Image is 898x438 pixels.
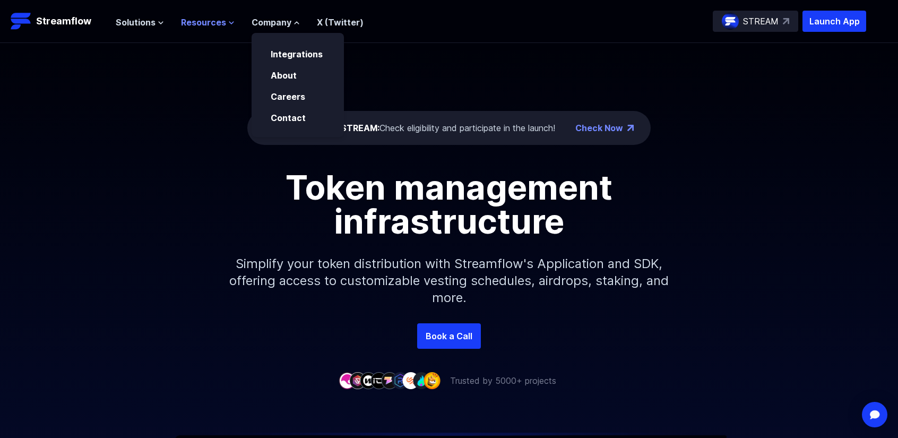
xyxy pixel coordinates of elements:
[862,402,887,427] div: Open Intercom Messenger
[252,16,300,29] button: Company
[286,122,555,134] div: Check eligibility and participate in the launch!
[339,372,356,389] img: company-1
[360,372,377,389] img: company-3
[317,17,364,28] a: X (Twitter)
[722,13,739,30] img: streamflow-logo-circle.png
[627,125,634,131] img: top-right-arrow.png
[417,323,481,349] a: Book a Call
[252,16,291,29] span: Company
[450,374,556,387] p: Trusted by 5000+ projects
[349,372,366,389] img: company-2
[116,16,164,29] button: Solutions
[783,18,789,24] img: top-right-arrow.svg
[271,91,305,102] a: Careers
[413,372,430,389] img: company-8
[402,372,419,389] img: company-7
[713,11,798,32] a: STREAM
[802,11,866,32] button: Launch App
[271,70,297,81] a: About
[370,372,387,389] img: company-4
[381,372,398,389] img: company-5
[424,372,441,389] img: company-9
[11,11,105,32] a: Streamflow
[392,372,409,389] img: company-6
[181,16,226,29] span: Resources
[271,49,323,59] a: Integrations
[36,14,91,29] p: Streamflow
[210,170,688,238] h1: Token management infrastructure
[181,16,235,29] button: Resources
[743,15,779,28] p: STREAM
[11,11,32,32] img: Streamflow Logo
[575,122,623,134] a: Check Now
[221,238,677,323] p: Simplify your token distribution with Streamflow's Application and SDK, offering access to custom...
[271,113,306,123] a: Contact
[116,16,156,29] span: Solutions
